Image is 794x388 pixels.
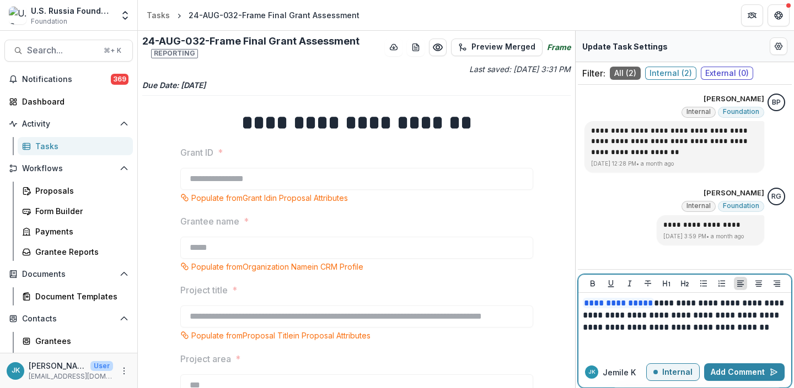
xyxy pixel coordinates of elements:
[142,79,571,91] p: Due Date: [DATE]
[22,75,111,84] span: Notifications
[18,243,133,261] a: Grantee Reports
[723,202,759,210] span: Foundation
[704,363,785,381] button: Add Comment
[752,277,765,290] button: Align Center
[582,67,605,80] p: Filter:
[180,352,231,365] p: Project area
[734,277,747,290] button: Align Left
[189,9,360,21] div: 24-AUG-032-Frame Final Grant Assessment
[4,40,133,62] button: Search...
[35,140,124,152] div: Tasks
[4,160,133,177] button: Open Workflows
[715,277,728,290] button: Ordered List
[451,39,543,56] button: Preview Merged
[385,39,403,56] button: download-button
[18,352,133,370] a: Communications
[686,202,711,210] span: Internal
[704,94,764,105] p: [PERSON_NAME]
[151,49,198,58] span: Reporting
[768,4,790,26] button: Get Help
[35,205,124,217] div: Form Builder
[663,232,758,241] p: [DATE] 3:59 PM • a month ago
[180,146,213,159] p: Grant ID
[701,67,753,80] span: External ( 0 )
[771,193,781,200] div: Ruslan Garipov
[22,119,115,129] span: Activity
[645,67,696,80] span: Internal ( 2 )
[29,360,86,371] p: [PERSON_NAME]
[4,92,133,111] a: Dashboard
[29,371,113,381] p: [EMAIL_ADDRESS][DOMAIN_NAME]
[31,5,113,17] div: U.S. Russia Foundation
[582,41,668,52] p: Update Task Settings
[101,45,124,57] div: ⌘ + K
[35,185,124,196] div: Proposals
[772,99,781,106] div: Bennett P
[697,277,710,290] button: Bullet List
[770,37,787,55] button: Edit Form Settings
[662,368,693,377] p: Internal
[741,4,763,26] button: Partners
[180,283,228,297] p: Project title
[142,7,364,23] nav: breadcrumb
[22,96,124,107] div: Dashboard
[18,202,133,220] a: Form Builder
[723,108,759,116] span: Foundation
[603,367,636,378] p: Jemile K
[547,41,571,53] i: Frame
[117,364,131,378] button: More
[686,108,711,116] span: Internal
[4,310,133,327] button: Open Contacts
[35,226,124,237] div: Payments
[610,67,641,80] span: All ( 2 )
[35,335,124,347] div: Grantees
[111,74,128,85] span: 369
[359,63,571,75] p: Last saved: [DATE] 3:31 PM
[35,246,124,258] div: Grantee Reports
[4,265,133,283] button: Open Documents
[591,160,758,168] p: [DATE] 12:28 PM • a month ago
[191,192,348,204] p: Populate from Grant Id in Proposal Attributes
[704,188,764,199] p: [PERSON_NAME]
[191,261,363,272] p: Populate from Organization Name in CRM Profile
[147,9,170,21] div: Tasks
[90,361,113,371] p: User
[180,215,239,228] p: Grantee name
[4,70,133,88] button: Notifications369
[18,182,133,200] a: Proposals
[142,35,380,59] h2: 24-AUG-032-Frame Final Grant Assessment
[31,17,67,26] span: Foundation
[18,287,133,305] a: Document Templates
[770,277,784,290] button: Align Right
[22,164,115,173] span: Workflows
[18,222,133,241] a: Payments
[623,277,636,290] button: Italicize
[641,277,654,290] button: Strike
[12,367,20,374] div: Jemile Kelderman
[142,7,174,23] a: Tasks
[35,291,124,302] div: Document Templates
[407,39,425,56] button: download-word-button
[27,45,97,56] span: Search...
[586,277,599,290] button: Bold
[660,277,673,290] button: Heading 1
[22,314,115,324] span: Contacts
[588,369,595,375] div: Jemile Kelderman
[18,137,133,155] a: Tasks
[117,4,133,26] button: Open entity switcher
[604,277,618,290] button: Underline
[4,115,133,133] button: Open Activity
[22,270,115,279] span: Documents
[18,332,133,350] a: Grantees
[678,277,691,290] button: Heading 2
[646,363,700,381] button: Internal
[191,330,371,341] p: Populate from Proposal Title in Proposal Attributes
[429,39,447,56] button: Preview bd275313-bbb2-4b70-847f-f75f6ae8cd0f.pdf
[9,7,26,24] img: U.S. Russia Foundation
